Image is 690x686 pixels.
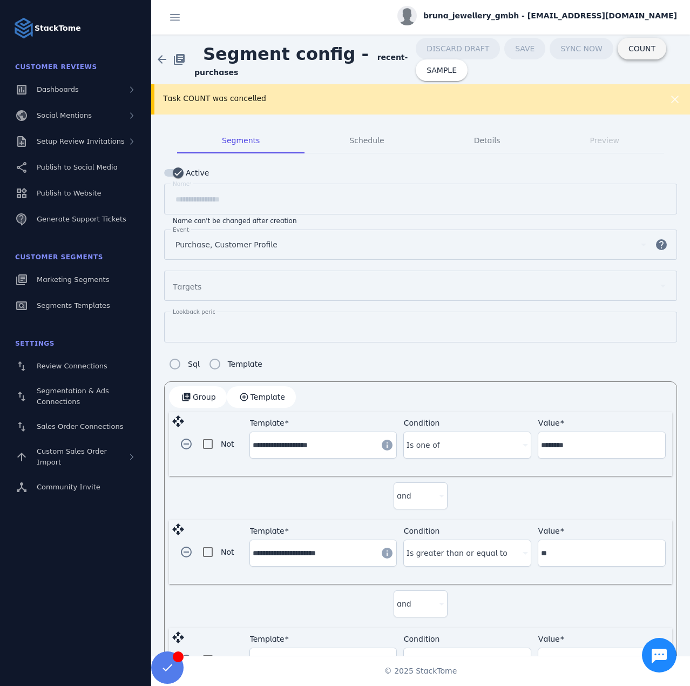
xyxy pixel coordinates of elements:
[538,527,560,535] mat-label: Value
[349,137,384,144] span: Schedule
[169,386,227,408] button: Group
[226,358,262,371] label: Template
[15,63,97,71] span: Customer Reviews
[222,137,260,144] span: Segments
[35,23,81,34] strong: StackTome
[6,268,145,292] a: Marketing Segments
[37,85,79,93] span: Dashboards
[13,17,35,39] img: Logo image
[427,66,457,74] span: SAMPLE
[250,419,285,427] mat-label: Template
[381,655,394,668] mat-icon: info
[37,189,101,197] span: Publish to Website
[6,181,145,205] a: Publish to Website
[6,294,145,318] a: Segments Templates
[164,184,677,225] mat-form-field: Segment name
[163,93,630,104] div: Task COUNT was cancelled
[404,635,440,643] mat-label: Condition
[538,419,560,427] mat-label: Value
[175,238,278,251] span: Purchase, Customer Profile
[6,380,145,413] a: Segmentation & Ads Connections
[194,53,408,77] strong: recent-purchases
[251,393,285,401] span: Template
[381,439,394,452] mat-icon: info
[407,439,440,452] span: Is one of
[173,53,186,66] mat-icon: library_books
[37,447,107,466] span: Custom Sales Order Import
[219,438,234,450] label: Not
[416,59,468,81] button: SAMPLE
[404,527,440,535] mat-label: Condition
[250,527,285,535] mat-label: Template
[250,635,285,643] mat-label: Template
[186,358,200,371] label: Sql
[538,635,560,643] mat-label: Value
[164,230,677,271] mat-form-field: Segment events
[404,419,440,427] mat-label: Condition
[6,207,145,231] a: Generate Support Tickets
[397,6,417,25] img: profile.jpg
[164,271,677,312] mat-form-field: Segment targets
[474,137,500,144] span: Details
[173,214,297,225] mat-hint: Name can't be changed after creation
[15,340,55,347] span: Settings
[37,422,123,431] span: Sales Order Connections
[37,483,100,491] span: Community Invite
[6,354,145,378] a: Review Connections
[219,654,234,667] label: Not
[37,137,125,145] span: Setup Review Invitations
[253,655,374,668] input: Template
[194,35,377,73] span: Segment config -
[219,546,234,559] label: Not
[173,226,192,233] mat-label: Events
[618,38,666,59] button: COUNT
[6,475,145,499] a: Community Invite
[381,547,394,560] mat-icon: info
[648,238,674,251] mat-icon: help
[164,353,262,375] mat-radio-group: Segment config type
[384,665,457,677] span: © 2025 StackTome
[37,163,118,171] span: Publish to Social Media
[6,156,145,179] a: Publish to Social Media
[37,362,107,370] span: Review Connections
[423,10,677,22] span: bruna_jewellery_gmbh - [EMAIL_ADDRESS][DOMAIN_NAME]
[407,655,495,668] span: Is less than or equal to
[397,597,411,610] span: and
[37,387,109,406] span: Segmentation & Ads Connections
[6,415,145,439] a: Sales Order Connections
[184,166,209,179] label: Active
[37,275,109,284] span: Marketing Segments
[253,547,374,560] input: Template
[37,301,110,310] span: Segments Templates
[253,439,374,452] input: Template
[397,489,411,502] span: and
[173,308,220,315] mat-label: Lookback period
[227,386,296,408] button: Template
[407,547,508,560] span: Is greater than or equal to
[628,45,655,52] span: COUNT
[173,283,201,291] mat-label: Targets
[37,111,92,119] span: Social Mentions
[15,253,103,261] span: Customer Segments
[193,393,216,401] span: Group
[397,6,677,25] button: bruna_jewellery_gmbh - [EMAIL_ADDRESS][DOMAIN_NAME]
[37,215,126,223] span: Generate Support Tickets
[173,180,190,187] mat-label: Name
